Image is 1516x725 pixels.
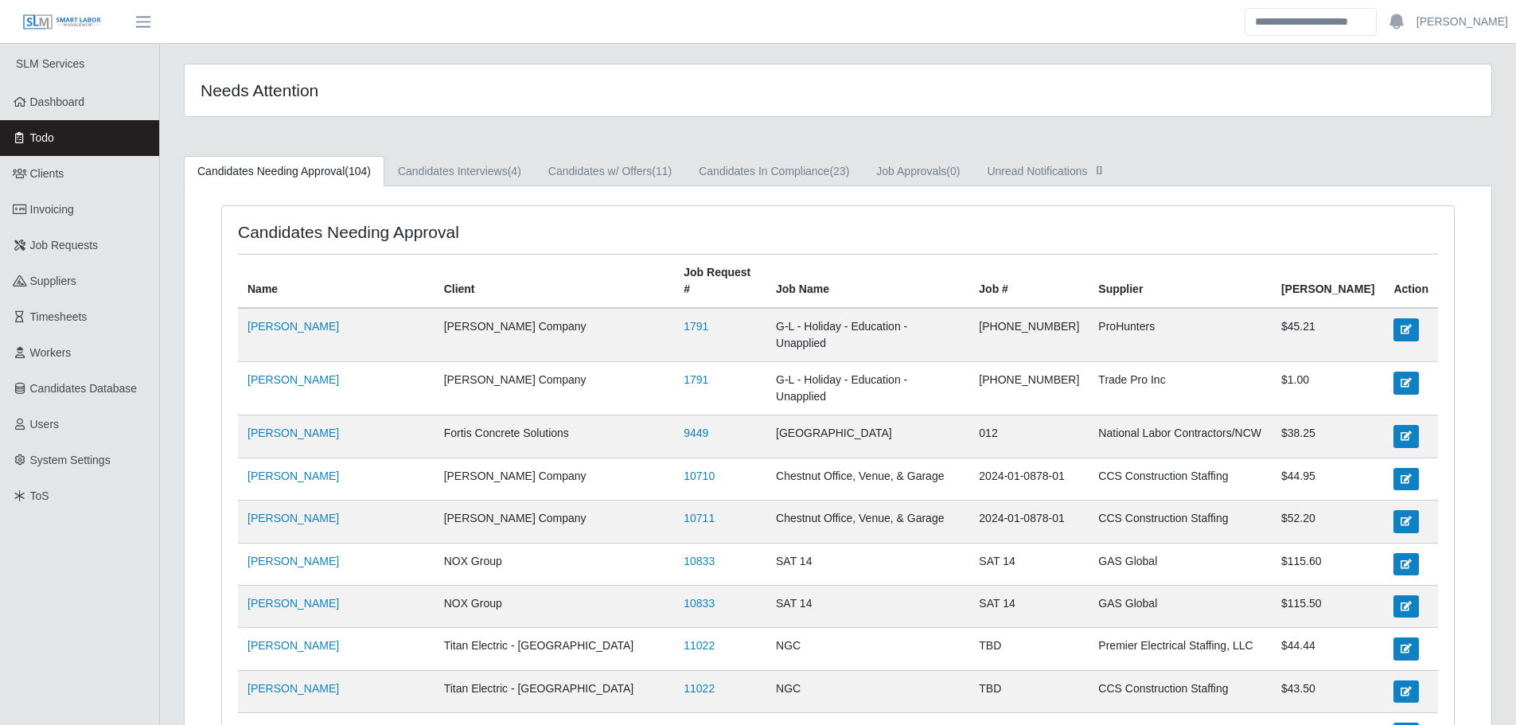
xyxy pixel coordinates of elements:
a: Unread Notifications [973,156,1120,187]
td: ProHunters [1089,308,1272,362]
th: Job # [969,255,1089,309]
td: $52.20 [1272,501,1384,543]
td: Titan Electric - [GEOGRAPHIC_DATA] [435,628,675,670]
span: Job Requests [30,239,99,251]
span: System Settings [30,454,111,466]
span: Suppliers [30,275,76,287]
td: $44.44 [1272,628,1384,670]
td: Trade Pro Inc [1089,362,1272,415]
td: G-L - Holiday - Education - Unapplied [766,362,969,415]
td: NOX Group [435,585,675,627]
td: $115.50 [1272,585,1384,627]
span: Invoicing [30,203,74,216]
span: ToS [30,489,49,502]
span: Candidates Database [30,382,138,395]
td: National Labor Contractors/NCW [1089,415,1272,458]
td: [GEOGRAPHIC_DATA] [766,415,969,458]
a: [PERSON_NAME] [247,597,339,610]
span: Todo [30,131,54,144]
span: Clients [30,167,64,180]
a: 9449 [684,427,708,439]
th: Job Request # [674,255,766,309]
span: (11) [652,165,672,177]
th: Supplier [1089,255,1272,309]
td: GAS Global [1089,543,1272,585]
span: SLM Services [16,57,84,70]
td: $43.50 [1272,670,1384,712]
td: SAT 14 [766,543,969,585]
td: $1.00 [1272,362,1384,415]
td: [PHONE_NUMBER] [969,362,1089,415]
a: 10833 [684,597,715,610]
span: Users [30,418,60,431]
th: Client [435,255,675,309]
a: [PERSON_NAME] [1417,14,1508,30]
span: Dashboard [30,95,85,108]
td: Premier Electrical Staffing, LLC [1089,628,1272,670]
td: [PERSON_NAME] Company [435,501,675,543]
td: [PERSON_NAME] Company [435,362,675,415]
td: 012 [969,415,1089,458]
a: [PERSON_NAME] [247,682,339,695]
span: [] [1091,163,1107,176]
th: [PERSON_NAME] [1272,255,1384,309]
input: Search [1245,8,1377,36]
h4: Needs Attention [201,80,718,100]
a: Candidates Interviews [384,156,535,187]
a: [PERSON_NAME] [247,320,339,333]
a: 11022 [684,639,715,652]
td: CCS Construction Staffing [1089,501,1272,543]
a: 1791 [684,320,708,333]
td: CCS Construction Staffing [1089,670,1272,712]
a: [PERSON_NAME] [247,373,339,386]
a: 10833 [684,555,715,567]
td: NGC [766,628,969,670]
th: Job Name [766,255,969,309]
td: NOX Group [435,543,675,585]
td: SAT 14 [766,585,969,627]
td: $44.95 [1272,458,1384,500]
span: (104) [345,165,371,177]
a: 1791 [684,373,708,386]
td: [PERSON_NAME] Company [435,308,675,362]
span: Timesheets [30,310,88,323]
a: 10710 [684,470,715,482]
td: [PERSON_NAME] Company [435,458,675,500]
h4: Candidates Needing Approval [238,222,724,242]
th: Action [1384,255,1438,309]
td: Fortis Concrete Solutions [435,415,675,458]
a: Job Approvals [863,156,973,187]
td: $115.60 [1272,543,1384,585]
a: 10711 [684,512,715,524]
td: TBD [969,670,1089,712]
td: GAS Global [1089,585,1272,627]
td: NGC [766,670,969,712]
a: [PERSON_NAME] [247,555,339,567]
span: (4) [508,165,521,177]
td: 2024-01-0878-01 [969,501,1089,543]
td: $38.25 [1272,415,1384,458]
td: $45.21 [1272,308,1384,362]
a: [PERSON_NAME] [247,427,339,439]
td: Chestnut Office, Venue, & Garage [766,501,969,543]
span: (23) [829,165,849,177]
span: Workers [30,346,72,359]
td: Titan Electric - [GEOGRAPHIC_DATA] [435,670,675,712]
td: TBD [969,628,1089,670]
td: SAT 14 [969,543,1089,585]
a: [PERSON_NAME] [247,470,339,482]
a: Candidates Needing Approval [184,156,384,187]
a: Candidates In Compliance [685,156,863,187]
a: [PERSON_NAME] [247,512,339,524]
a: [PERSON_NAME] [247,639,339,652]
td: [PHONE_NUMBER] [969,308,1089,362]
th: Name [238,255,435,309]
td: G-L - Holiday - Education - Unapplied [766,308,969,362]
td: 2024-01-0878-01 [969,458,1089,500]
td: SAT 14 [969,585,1089,627]
span: (0) [946,165,960,177]
td: CCS Construction Staffing [1089,458,1272,500]
a: Candidates w/ Offers [535,156,685,187]
td: Chestnut Office, Venue, & Garage [766,458,969,500]
a: 11022 [684,682,715,695]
